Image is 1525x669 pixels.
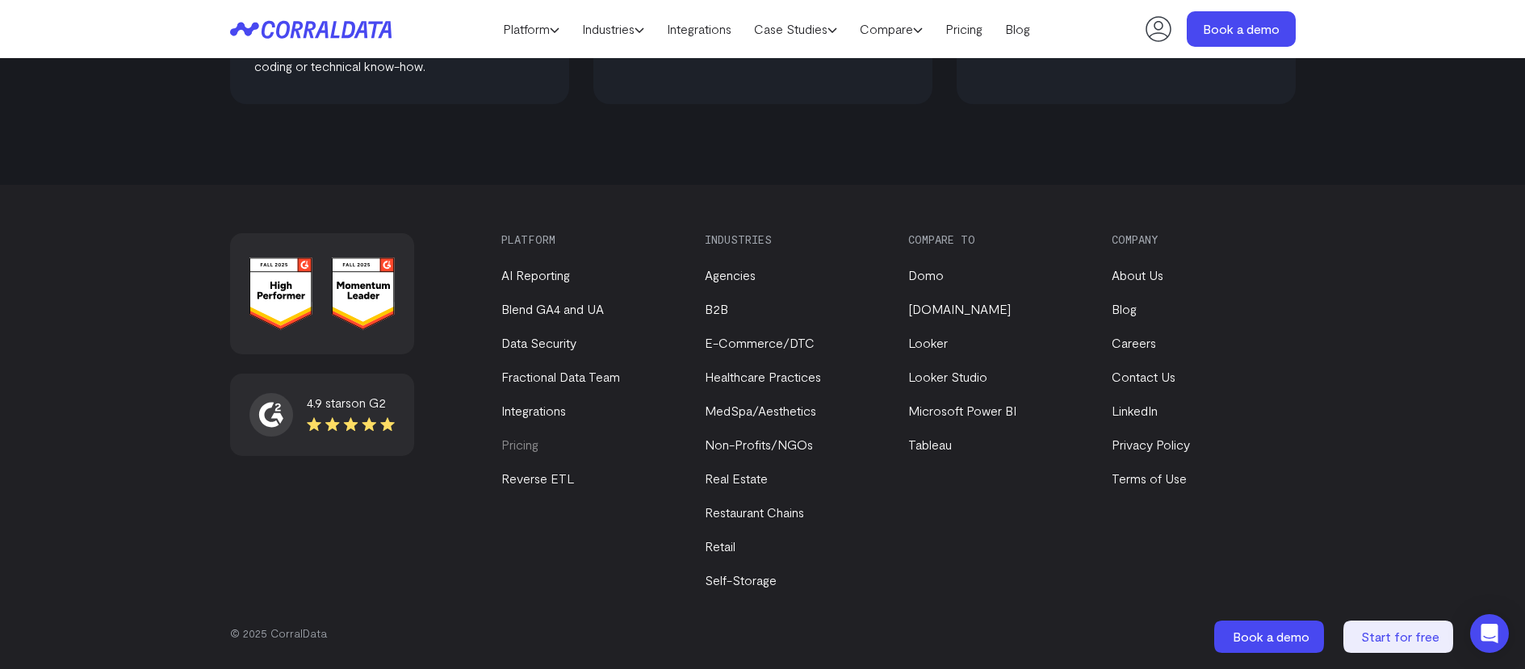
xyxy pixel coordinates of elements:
a: Book a demo [1187,11,1296,47]
a: 4.9 starson G2 [249,393,395,437]
a: Integrations [656,17,743,41]
a: Blog [1112,301,1137,316]
a: Pricing [934,17,994,41]
a: Tableau [908,437,952,452]
a: Fractional Data Team [501,369,620,384]
a: Case Studies [743,17,848,41]
a: Looker Studio [908,369,987,384]
span: Book a demo [1233,629,1309,644]
h3: Compare to [908,233,1084,246]
h3: Platform [501,233,677,246]
a: Retail [705,538,735,554]
a: Real Estate [705,470,768,486]
a: Looker [908,335,948,350]
a: Blend GA4 and UA [501,301,604,316]
a: Data Security [501,335,576,350]
a: Healthcare Practices [705,369,821,384]
a: E-Commerce/DTC [705,335,815,350]
a: [DOMAIN_NAME] [908,301,1011,316]
a: Domo [908,267,944,282]
a: Start for free [1343,621,1456,653]
a: LinkedIn [1112,403,1158,418]
span: Start for free [1361,629,1439,644]
a: Self-Storage [705,572,777,587]
a: Industries [571,17,656,41]
p: © 2025 CorralData [230,625,1296,642]
a: About Us [1112,267,1163,282]
a: Compare [848,17,934,41]
a: Blog [994,17,1041,41]
a: Non-Profits/NGOs [705,437,813,452]
a: Privacy Policy [1112,437,1190,452]
a: Agencies [705,267,756,282]
a: Careers [1112,335,1156,350]
a: B2B [705,301,728,316]
a: Reverse ETL [501,470,574,486]
a: Pricing [501,437,538,452]
h3: Industries [705,233,881,246]
span: on G2 [351,395,386,410]
a: MedSpa/Aesthetics [705,403,816,418]
a: Contact Us [1112,369,1175,384]
a: Platform [492,17,571,41]
h3: Company [1112,233,1288,246]
a: Microsoft Power BI [908,403,1016,418]
a: Book a demo [1214,621,1327,653]
div: 4.9 stars [307,393,395,412]
a: Integrations [501,403,566,418]
div: Open Intercom Messenger [1470,614,1509,653]
a: AI Reporting [501,267,570,282]
a: Restaurant Chains [705,504,804,520]
a: Terms of Use [1112,470,1187,486]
